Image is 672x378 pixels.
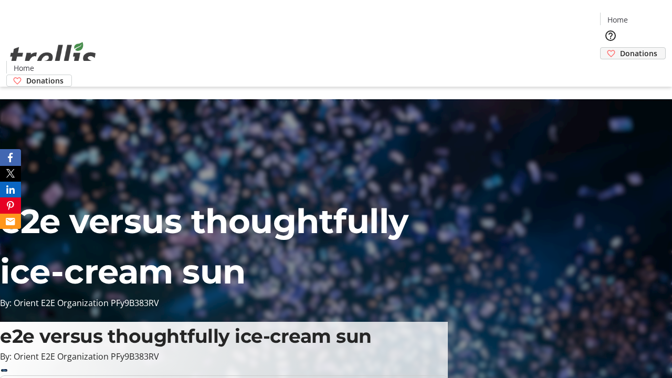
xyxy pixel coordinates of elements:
span: Home [14,62,34,73]
span: Donations [620,48,657,59]
button: Cart [600,59,621,80]
a: Home [7,62,40,73]
span: Home [607,14,628,25]
span: Donations [26,75,64,86]
a: Donations [6,75,72,87]
button: Help [600,25,621,46]
a: Donations [600,47,666,59]
img: Orient E2E Organization PFy9B383RV's Logo [6,30,100,83]
a: Home [601,14,634,25]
